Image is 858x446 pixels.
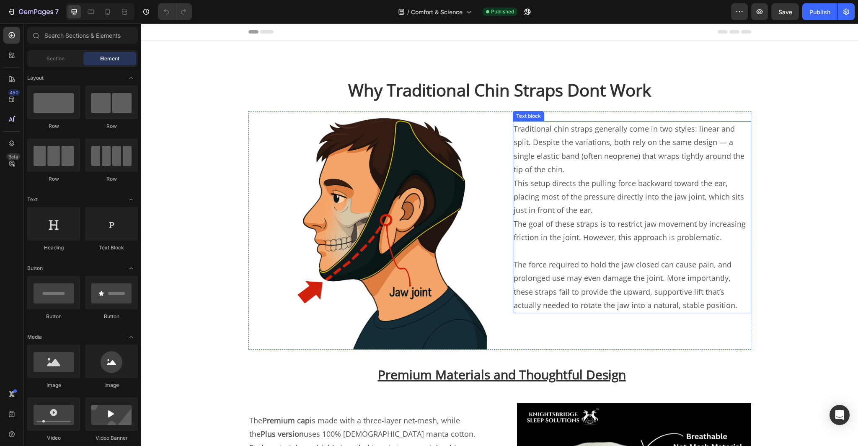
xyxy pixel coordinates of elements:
[802,3,837,20] button: Publish
[27,333,42,341] span: Media
[158,3,192,20] div: Undo/Redo
[107,88,346,326] img: chin straps
[372,234,609,289] p: The force required to hold the jaw closed can cause pain, and prolonged use may even damage the j...
[315,49,363,60] a: User Guide
[124,193,138,206] span: Toggle open
[3,3,62,20] button: 7
[27,74,44,82] span: Layout
[100,55,119,62] span: Element
[85,244,138,252] div: Text Block
[85,381,138,389] div: Image
[6,153,20,160] div: Beta
[372,194,609,221] p: The goal of these straps is to restrict jaw movement by increasing friction in the joint. However...
[121,392,168,402] strong: Premium cap
[27,313,80,320] div: Button
[447,49,486,60] a: Reviews
[124,71,138,85] span: Toggle open
[27,27,138,44] input: Search Sections & Elements
[27,122,80,130] div: Row
[207,55,510,78] strong: Why Traditional Chin Straps Dont Work
[533,49,612,60] a: 🔒 Official Site Notice
[124,330,138,344] span: Toggle open
[491,8,514,16] span: Published
[55,7,59,17] p: 7
[363,49,405,60] a: About Us
[237,342,485,360] u: Premium Materials and Thoughtful Design
[85,434,138,442] div: Video Banner
[372,99,609,153] p: Traditional chin straps generally come in two styles: linear and split. Despite the variations, b...
[124,262,138,275] span: Toggle open
[141,23,858,446] iframe: Design area
[830,405,850,425] div: Open Intercom Messenger
[486,49,533,60] a: Contact Us
[27,196,38,203] span: Text
[246,49,315,60] a: Comfort & Science
[411,8,463,16] span: Comfort & Science
[771,3,799,20] button: Save
[85,175,138,183] div: Row
[8,89,20,96] div: 450
[384,8,474,20] span: 30 Day Money Back Guarantee
[835,10,846,18] span: USD
[85,313,138,320] div: Button
[373,89,401,96] div: Text block
[809,8,830,16] div: Publish
[27,434,80,442] div: Video
[825,12,832,17] img: United States
[87,5,172,23] a: [PHONE_NUMBER]
[27,244,80,252] div: Heading
[405,49,447,60] a: Our Shop
[825,10,852,18] button: United States USD
[47,55,65,62] span: Section
[407,8,409,16] span: /
[108,390,345,431] p: The is made with a three-layer net-mesh, while the uses 100% [DEMOGRAPHIC_DATA] manta cotton. Bot...
[10,51,106,57] a: Knightsbridge Sleep Solutions LLC
[85,122,138,130] div: Row
[778,8,792,16] span: Save
[27,264,43,272] span: Button
[27,175,80,183] div: Row
[119,405,163,415] strong: Plus version
[27,381,80,389] div: Image
[101,15,199,23] a: [EMAIL_ADDRESS][DOMAIN_NAME]
[372,153,609,194] p: This setup directs the pulling force backward toward the ear, placing most of the pressure direct...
